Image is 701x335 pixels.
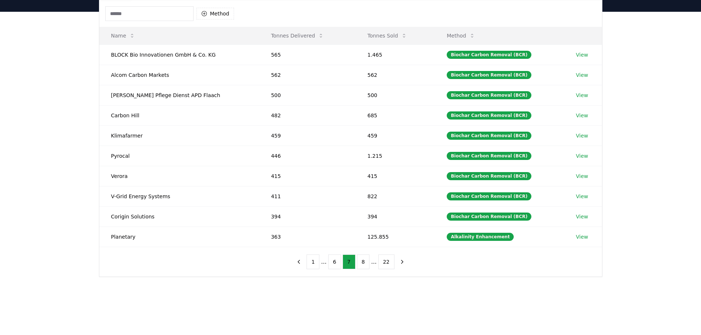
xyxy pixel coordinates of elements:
[259,85,355,105] td: 500
[259,166,355,186] td: 415
[396,254,408,269] button: next page
[265,28,330,43] button: Tonnes Delivered
[441,28,481,43] button: Method
[447,111,531,120] div: Biochar Carbon Removal (BCR)
[197,8,234,19] button: Method
[447,172,531,180] div: Biochar Carbon Removal (BCR)
[321,257,326,266] li: ...
[447,71,531,79] div: Biochar Carbon Removal (BCR)
[99,166,259,186] td: Verora
[355,186,435,206] td: 822
[576,193,588,200] a: View
[576,112,588,119] a: View
[447,51,531,59] div: Biochar Carbon Removal (BCR)
[259,44,355,65] td: 565
[259,105,355,125] td: 482
[259,125,355,146] td: 459
[293,254,305,269] button: previous page
[576,233,588,240] a: View
[355,166,435,186] td: 415
[99,186,259,206] td: V-Grid Energy Systems
[259,65,355,85] td: 562
[259,206,355,227] td: 394
[355,85,435,105] td: 500
[576,92,588,99] a: View
[447,91,531,99] div: Biochar Carbon Removal (BCR)
[355,65,435,85] td: 562
[99,44,259,65] td: BLOCK Bio Innovationen GmbH & Co. KG
[361,28,413,43] button: Tonnes Sold
[371,257,376,266] li: ...
[447,192,531,200] div: Biochar Carbon Removal (BCR)
[343,254,355,269] button: 7
[576,213,588,220] a: View
[576,172,588,180] a: View
[576,132,588,139] a: View
[447,152,531,160] div: Biochar Carbon Removal (BCR)
[576,71,588,79] a: View
[355,44,435,65] td: 1.465
[355,227,435,247] td: 125.855
[259,227,355,247] td: 363
[447,213,531,221] div: Biochar Carbon Removal (BCR)
[355,105,435,125] td: 685
[357,254,370,269] button: 8
[328,254,341,269] button: 6
[99,146,259,166] td: Pyrocal
[307,254,319,269] button: 1
[99,105,259,125] td: Carbon Hill
[447,132,531,140] div: Biochar Carbon Removal (BCR)
[99,65,259,85] td: Alcom Carbon Markets
[447,233,514,241] div: Alkalinity Enhancement
[99,85,259,105] td: [PERSON_NAME] Pflege Dienst APD Flaach
[259,146,355,166] td: 446
[99,125,259,146] td: Klimafarmer
[576,152,588,160] a: View
[105,28,141,43] button: Name
[576,51,588,58] a: View
[259,186,355,206] td: 411
[355,206,435,227] td: 394
[355,146,435,166] td: 1.215
[99,227,259,247] td: Planetary
[378,254,394,269] button: 22
[355,125,435,146] td: 459
[99,206,259,227] td: Corigin Solutions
